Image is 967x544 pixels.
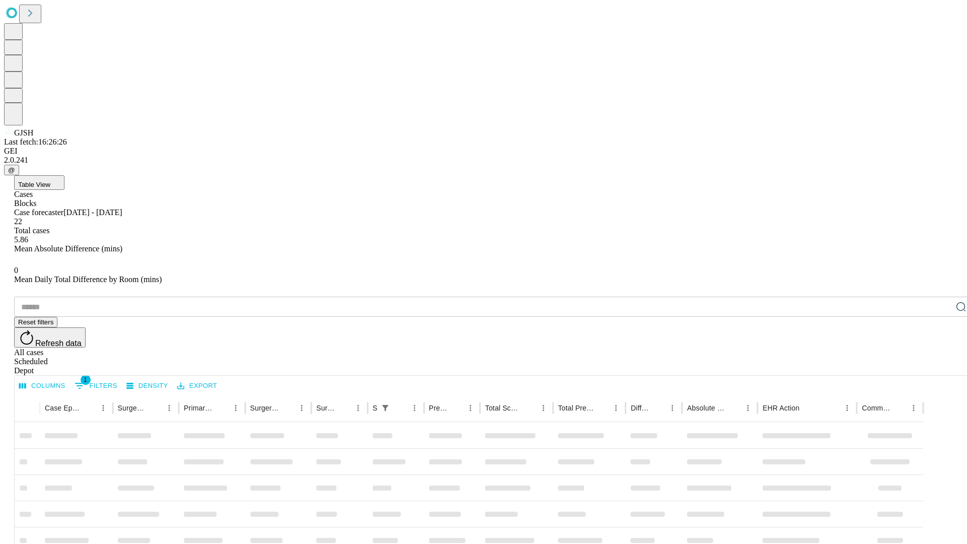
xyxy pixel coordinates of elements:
div: 2.0.241 [4,156,963,165]
span: 1 [81,375,91,385]
button: Menu [96,401,110,415]
div: EHR Action [763,404,799,412]
span: @ [8,166,15,174]
div: Primary Service [184,404,213,412]
span: Mean Daily Total Difference by Room (mins) [14,275,162,284]
button: Menu [229,401,243,415]
button: Reset filters [14,317,57,327]
button: Menu [407,401,422,415]
button: Show filters [378,401,392,415]
div: Scheduled In Room Duration [373,404,377,412]
div: Total Scheduled Duration [485,404,521,412]
button: Menu [463,401,477,415]
button: Sort [449,401,463,415]
span: 22 [14,217,22,226]
button: Menu [907,401,921,415]
button: Sort [82,401,96,415]
button: Sort [393,401,407,415]
button: @ [4,165,19,175]
div: Absolute Difference [687,404,726,412]
div: 1 active filter [378,401,392,415]
button: Menu [609,401,623,415]
button: Sort [337,401,351,415]
button: Export [175,378,220,394]
span: [DATE] - [DATE] [63,208,122,217]
button: Sort [215,401,229,415]
span: Last fetch: 16:26:26 [4,138,67,146]
button: Sort [651,401,665,415]
button: Menu [840,401,854,415]
div: Surgery Date [316,404,336,412]
button: Sort [281,401,295,415]
span: Refresh data [35,339,82,348]
span: Table View [18,181,50,188]
button: Refresh data [14,327,86,348]
span: GJSH [14,128,33,137]
div: Difference [631,404,650,412]
span: Total cases [14,226,49,235]
button: Sort [148,401,162,415]
button: Select columns [17,378,68,394]
button: Sort [727,401,741,415]
button: Show filters [72,378,120,394]
button: Table View [14,175,64,190]
div: GEI [4,147,963,156]
div: Case Epic Id [45,404,81,412]
div: Predicted In Room Duration [429,404,449,412]
span: Case forecaster [14,208,63,217]
button: Sort [800,401,814,415]
button: Sort [892,401,907,415]
button: Density [124,378,171,394]
div: Total Predicted Duration [558,404,594,412]
button: Menu [741,401,755,415]
button: Menu [665,401,679,415]
button: Menu [536,401,550,415]
div: Surgeon Name [118,404,147,412]
button: Menu [295,401,309,415]
button: Sort [522,401,536,415]
button: Menu [162,401,176,415]
div: Comments [862,404,891,412]
span: 5.86 [14,235,28,244]
button: Menu [351,401,365,415]
div: Surgery Name [250,404,280,412]
span: Reset filters [18,318,53,326]
span: 0 [14,266,18,275]
span: Mean Absolute Difference (mins) [14,244,122,253]
button: Sort [595,401,609,415]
